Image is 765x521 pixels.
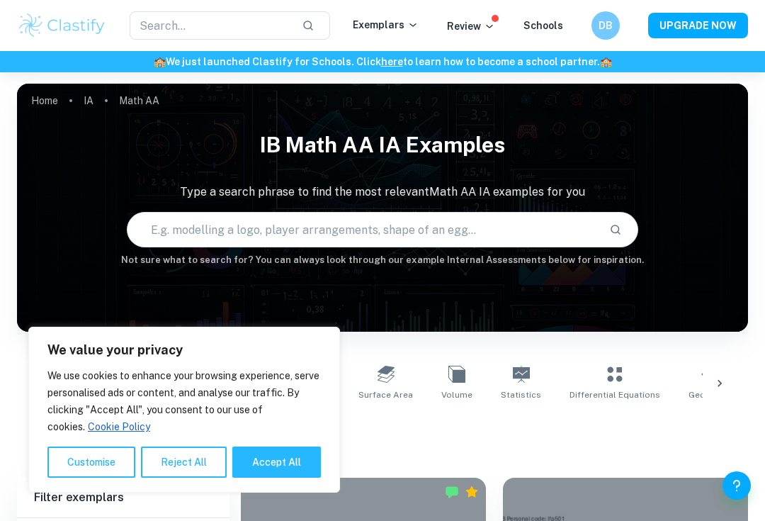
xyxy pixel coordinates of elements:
[569,388,660,401] span: Differential Equations
[17,478,229,517] h6: Filter exemplars
[31,91,58,111] a: Home
[603,218,628,242] button: Search
[591,11,620,40] button: DB
[445,485,459,499] img: Marked
[447,18,495,34] p: Review
[381,56,403,67] a: here
[154,56,166,67] span: 🏫
[127,210,598,250] input: E.g. modelling a logo, player arrangements, shape of an egg...
[141,447,227,478] button: Reject All
[47,447,135,478] button: Customise
[54,418,712,444] h1: All Math AA IA Examples
[84,91,93,111] a: IA
[501,388,541,401] span: Statistics
[119,93,159,108] p: Math AA
[353,17,419,33] p: Exemplars
[523,20,563,31] a: Schools
[17,123,748,167] h1: IB Math AA IA examples
[17,11,107,40] img: Clastify logo
[28,327,340,493] div: We value your privacy
[465,485,479,499] div: Premium
[722,471,751,500] button: Help and Feedback
[688,388,730,401] span: Geometry
[87,420,151,433] a: Cookie Policy
[441,388,472,401] span: Volume
[232,447,321,478] button: Accept All
[17,184,748,201] p: Type a search phrase to find the most relevant Math AA IA examples for you
[598,18,614,33] h6: DB
[47,342,321,359] p: We value your privacy
[47,367,321,435] p: We use cookies to enhance your browsing experience, serve personalised ads or content, and analys...
[3,54,762,69] h6: We just launched Clastify for Schools. Click to learn how to become a school partner.
[600,56,612,67] span: 🏫
[17,253,748,267] h6: Not sure what to search for? You can always look through our example Internal Assessments below f...
[358,388,413,401] span: Surface Area
[648,13,748,38] button: UPGRADE NOW
[130,11,291,40] input: Search...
